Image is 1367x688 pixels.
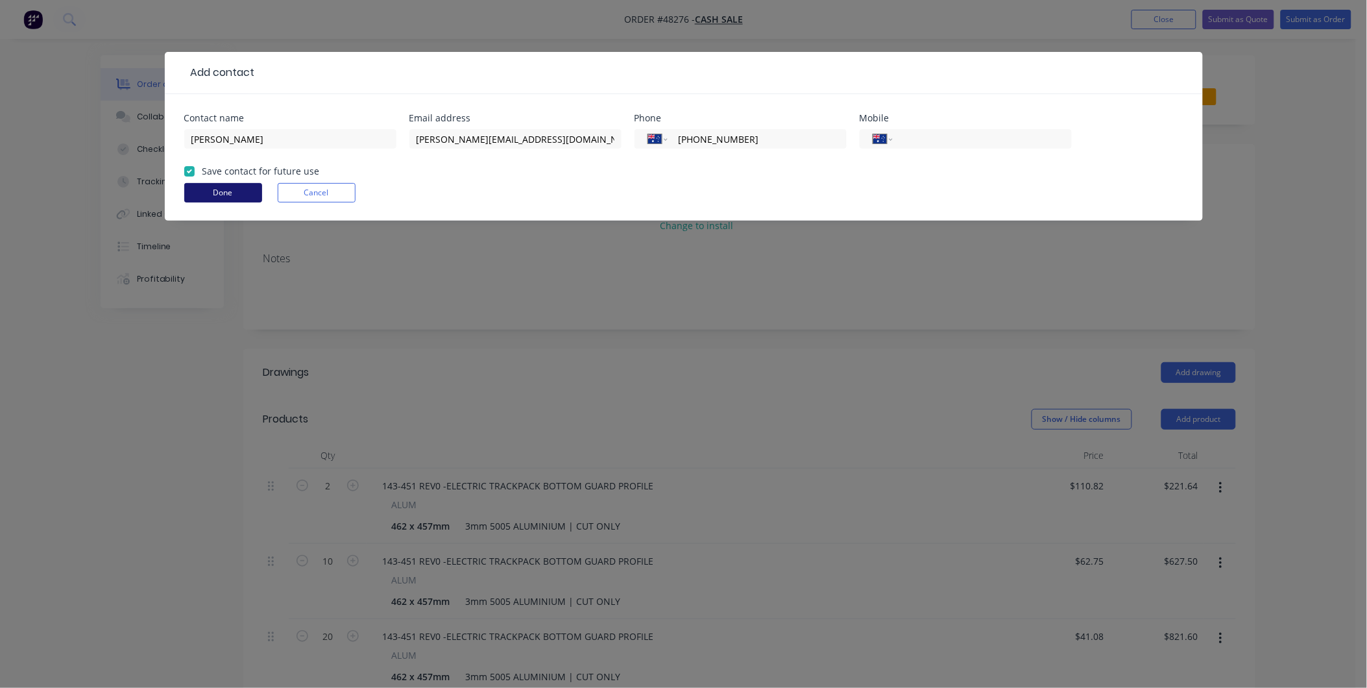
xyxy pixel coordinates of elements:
[202,164,320,178] label: Save contact for future use
[184,183,262,203] button: Done
[860,114,1072,123] div: Mobile
[635,114,847,123] div: Phone
[184,114,396,123] div: Contact name
[184,65,255,80] div: Add contact
[278,183,356,203] button: Cancel
[409,114,622,123] div: Email address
